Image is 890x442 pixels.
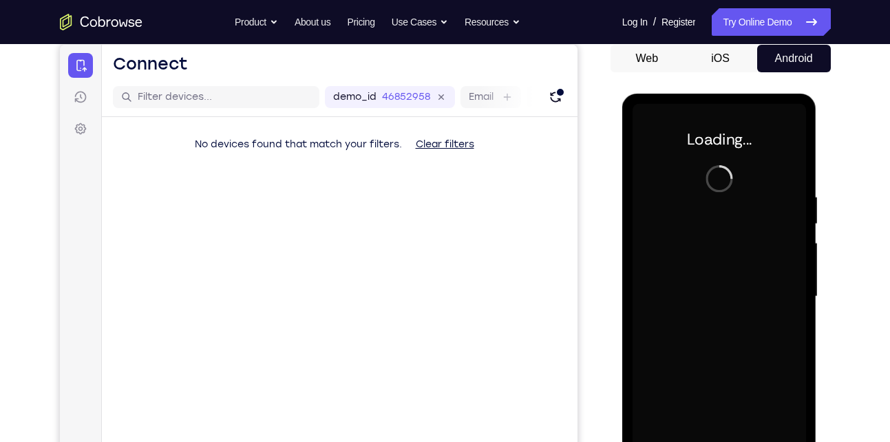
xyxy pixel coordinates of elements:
[392,8,448,36] button: Use Cases
[345,86,425,114] button: Clear filters
[611,45,684,72] button: Web
[273,45,317,59] label: demo_id
[60,14,142,30] a: Go to the home page
[622,8,648,36] a: Log In
[238,414,321,442] button: 6-digit code
[661,8,695,36] a: Register
[485,41,507,63] button: Refresh
[465,8,520,36] button: Resources
[684,45,757,72] button: iOS
[295,8,330,36] a: About us
[347,8,374,36] a: Pricing
[496,43,505,52] div: New devices found.
[653,14,656,30] span: /
[135,94,342,105] span: No devices found that match your filters.
[78,45,251,59] input: Filter devices...
[712,8,830,36] a: Try Online Demo
[235,8,278,36] button: Product
[757,45,831,72] button: Android
[409,45,434,59] label: Email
